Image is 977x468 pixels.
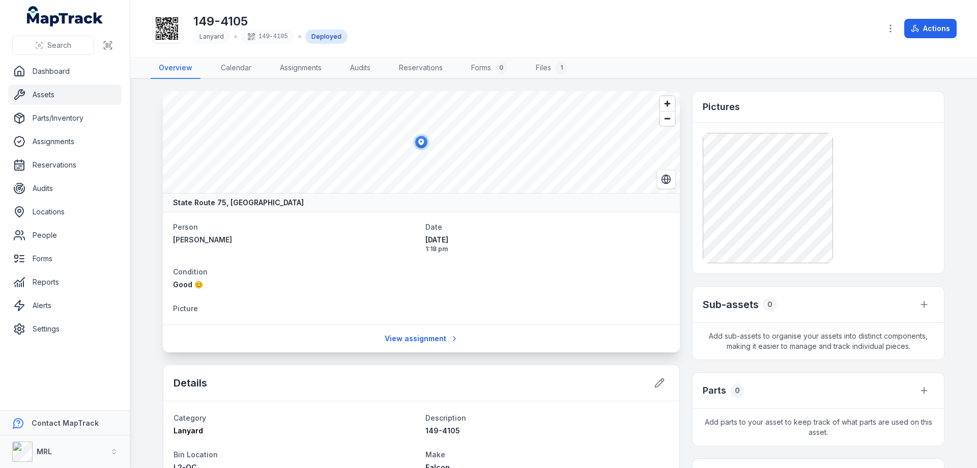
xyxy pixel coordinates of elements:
[174,376,207,390] h2: Details
[425,450,445,459] span: Make
[693,323,944,360] span: Add sub-assets to organise your assets into distinct components, making it easier to manage and t...
[495,62,507,74] div: 0
[660,96,675,111] button: Zoom in
[8,61,122,81] a: Dashboard
[425,235,670,245] span: [DATE]
[730,383,744,398] div: 0
[27,6,103,26] a: MapTrack
[32,419,99,427] strong: Contact MapTrack
[656,170,676,189] button: Switch to Satellite View
[425,426,460,435] span: 149-4105
[8,202,122,222] a: Locations
[173,198,304,208] strong: State Route 75, [GEOGRAPHIC_DATA]
[693,409,944,446] span: Add parts to your asset to keep track of what parts are used on this asset.
[173,304,198,313] span: Picture
[555,62,567,74] div: 1
[528,58,576,79] a: Files1
[12,36,94,55] button: Search
[378,329,465,348] a: View assignment
[174,450,218,459] span: Bin Location
[425,235,670,253] time: 9/16/2025, 1:18:32 PM
[241,30,294,44] div: 149-4105
[8,155,122,175] a: Reservations
[8,178,122,199] a: Audits
[763,297,777,312] div: 0
[8,85,122,105] a: Assets
[173,223,198,231] span: Person
[37,447,52,456] strong: MRL
[173,235,417,245] a: [PERSON_NAME]
[904,19,957,38] button: Actions
[8,131,122,152] a: Assignments
[703,100,740,114] h3: Pictures
[703,383,726,398] h3: Parts
[47,40,71,50] span: Search
[8,319,122,339] a: Settings
[151,58,200,79] a: Overview
[342,58,379,79] a: Audits
[425,414,466,422] span: Description
[174,414,206,422] span: Category
[391,58,451,79] a: Reservations
[213,58,260,79] a: Calendar
[8,249,122,269] a: Forms
[8,225,122,245] a: People
[8,108,122,128] a: Parts/Inventory
[463,58,515,79] a: Forms0
[8,295,122,316] a: Alerts
[305,30,348,44] div: Deployed
[174,426,203,435] span: Lanyard
[425,223,442,231] span: Date
[199,33,224,40] span: Lanyard
[703,297,759,312] h2: Sub-assets
[660,111,675,126] button: Zoom out
[163,91,680,193] canvas: Map
[173,280,203,289] span: Good 😊
[272,58,330,79] a: Assignments
[193,13,348,30] h1: 149-4105
[8,272,122,292] a: Reports
[173,267,208,276] span: Condition
[425,245,670,253] span: 1:18 pm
